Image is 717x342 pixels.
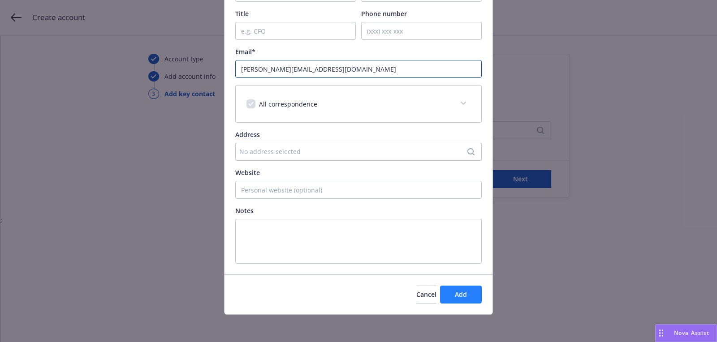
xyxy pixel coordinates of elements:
div: All correspondence [236,85,481,122]
input: (xxx) xxx-xxx [361,22,482,40]
button: No address selected [235,143,482,161]
div: Drag to move [656,325,667,342]
span: Cancel [416,290,436,299]
span: Add [455,290,467,299]
span: All correspondence [259,100,317,108]
span: Website [235,168,260,177]
button: Cancel [416,286,436,304]
span: Title [235,9,249,18]
span: Notes [235,206,254,215]
input: example@email.com [235,60,482,78]
button: Nova Assist [655,324,717,342]
input: Personal website (optional) [235,181,482,199]
div: No address selected [239,147,469,156]
span: Phone number [361,9,407,18]
input: e.g. CFO [235,22,356,40]
button: Add [440,286,482,304]
span: Address [235,130,260,139]
span: Email* [235,47,255,56]
span: Nova Assist [674,329,709,337]
svg: Search [467,148,475,155]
